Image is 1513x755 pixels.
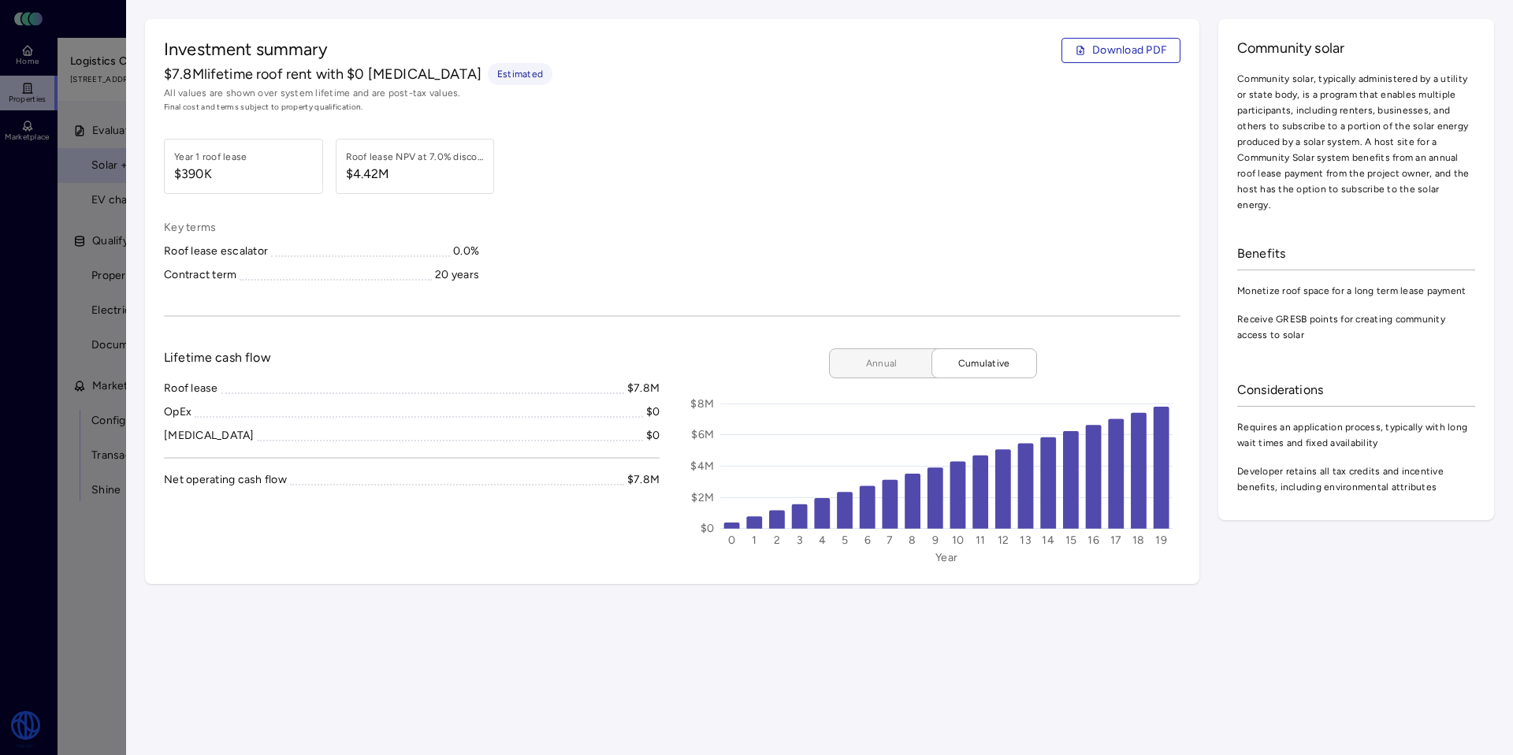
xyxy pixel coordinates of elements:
text: Year [935,551,957,564]
div: Contract term [164,266,236,284]
text: 13 [1020,534,1032,547]
span: Download PDF [1092,42,1167,59]
text: 11 [976,534,986,547]
text: 19 [1155,534,1167,547]
div: [MEDICAL_DATA] [164,427,255,444]
span: Annual [842,355,921,371]
text: 4 [819,534,826,547]
div: Net operating cash flow [164,471,287,489]
text: 8 [909,534,916,547]
text: 17 [1110,534,1122,547]
span: Cumulative [945,355,1024,371]
span: $7.8M lifetime roof rent with $0 [MEDICAL_DATA] [164,64,481,84]
div: Considerations [1237,374,1475,407]
text: 5 [842,534,848,547]
text: $2M [691,491,714,504]
div: Roof lease NPV at 7.0% discount [346,149,488,165]
text: 18 [1132,534,1145,547]
text: 2 [774,534,780,547]
span: Community solar [1237,38,1475,58]
text: 12 [998,534,1009,547]
text: $0 [701,522,715,535]
div: $0 [646,427,660,444]
span: Requires an application process, typically with long wait times and fixed availability [1237,419,1475,451]
text: 6 [864,534,871,547]
text: 14 [1042,534,1054,547]
text: 15 [1065,534,1077,547]
text: 3 [797,534,803,547]
div: Year 1 roof lease [174,149,247,165]
text: 0 [728,534,735,547]
span: $390K [174,165,247,184]
span: Monetize roof space for a long term lease payment [1237,283,1475,299]
div: Roof lease [164,380,218,397]
span: $4.42M [346,165,488,184]
text: $8M [690,397,714,411]
span: Estimated [497,66,543,82]
div: $7.8M [627,471,660,489]
div: OpEx [164,404,191,421]
text: $4M [690,459,714,473]
span: Receive GRESB points for creating community access to solar [1237,311,1475,343]
div: $7.8M [627,380,660,397]
text: 1 [752,534,756,547]
text: $6M [691,428,714,441]
span: Developer retains all tax credits and incentive benefits, including environmental attributes [1237,463,1475,495]
text: 10 [952,534,965,547]
span: Community solar, typically administered by a utility or state body, is a program that enables mul... [1237,71,1475,213]
div: Roof lease escalator [164,243,268,260]
text: 9 [932,534,939,547]
span: Lifetime cash flow [164,348,271,367]
div: $0 [646,404,660,421]
div: 20 years [435,266,479,284]
span: Key terms [164,219,479,236]
text: 16 [1087,534,1099,547]
span: All values are shown over system lifetime and are post-tax values. [164,85,1180,101]
button: Download PDF [1061,38,1180,63]
text: 7 [887,534,893,547]
div: 0.0% [453,243,479,260]
span: Final cost and terms subject to property qualification. [164,101,1180,113]
span: Investment summary [164,38,328,63]
div: Benefits [1237,238,1475,270]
